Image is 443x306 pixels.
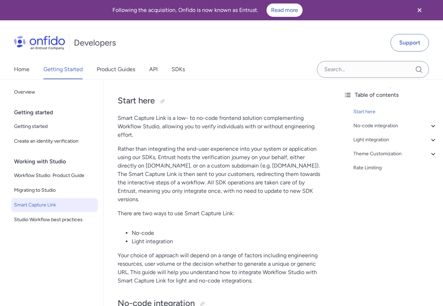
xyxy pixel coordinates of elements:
[14,60,29,79] a: Home
[14,88,95,96] span: Overview
[74,37,116,48] h1: Developers
[118,114,324,139] p: Smart Capture Link is a low- to no-code frontend solution complementing Workflow Studio, allowing...
[118,251,324,285] p: Your choice of approach will depend on a range of factors including engineering resources, user v...
[353,150,437,158] a: Theme Customization
[11,213,98,227] a: Studio Workflow best practices
[11,198,98,212] a: Smart Capture Link
[14,201,95,209] span: Smart Capture Link
[415,6,424,14] svg: Close banner
[14,106,101,120] div: Getting started
[390,34,429,52] a: Support
[14,155,101,169] div: Working with Studio
[118,95,324,107] h2: Start here
[407,1,432,19] button: Close banner
[11,120,98,134] a: Getting started
[172,60,185,79] a: SDKs
[353,136,437,144] a: Light integration
[14,122,95,131] span: Getting started
[353,164,437,172] a: Rate Limiting
[14,186,95,195] span: Migrating to Studio
[344,91,437,99] div: Table of contents
[132,229,324,237] li: No-code
[118,209,324,218] p: There are two ways to use Smart Capture Link:
[11,85,98,99] a: Overview
[14,171,95,180] span: Workflow Studio: Product Guide
[8,4,407,17] div: Following the acquisition, Onfido is now known as Entrust.
[97,60,135,79] a: Product Guides
[132,237,324,246] li: Light integration
[43,60,83,79] a: Getting Started
[149,60,158,79] a: API
[353,108,437,116] a: Start here
[14,137,95,145] span: Create an identity verification
[118,145,324,204] p: Rather than integrating the end-user experience into your system or application using our SDKs, E...
[11,183,98,197] a: Migrating to Studio
[317,61,429,78] input: Onfido search input field
[14,36,65,50] img: Onfido Logo
[353,122,437,130] a: No-code integration
[14,216,95,224] span: Studio Workflow best practices
[267,4,303,17] a: Read more
[11,134,98,148] a: Create an identity verification
[11,169,98,183] a: Workflow Studio: Product Guide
